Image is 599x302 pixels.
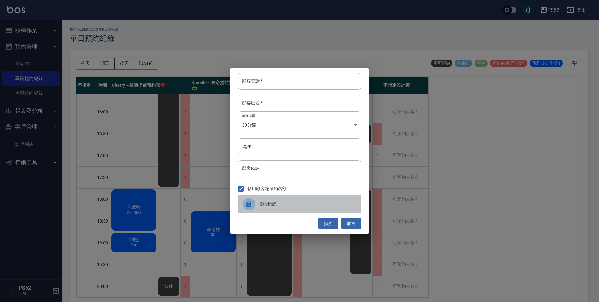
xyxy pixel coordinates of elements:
[260,201,356,207] span: 關閉預約
[238,195,361,213] div: 關閉預約
[238,117,361,133] div: 30分鐘
[247,185,287,192] span: 佔用顧客端預約名額
[318,218,338,229] button: 預約
[242,114,255,118] label: 服務時長
[341,218,361,229] button: 取消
